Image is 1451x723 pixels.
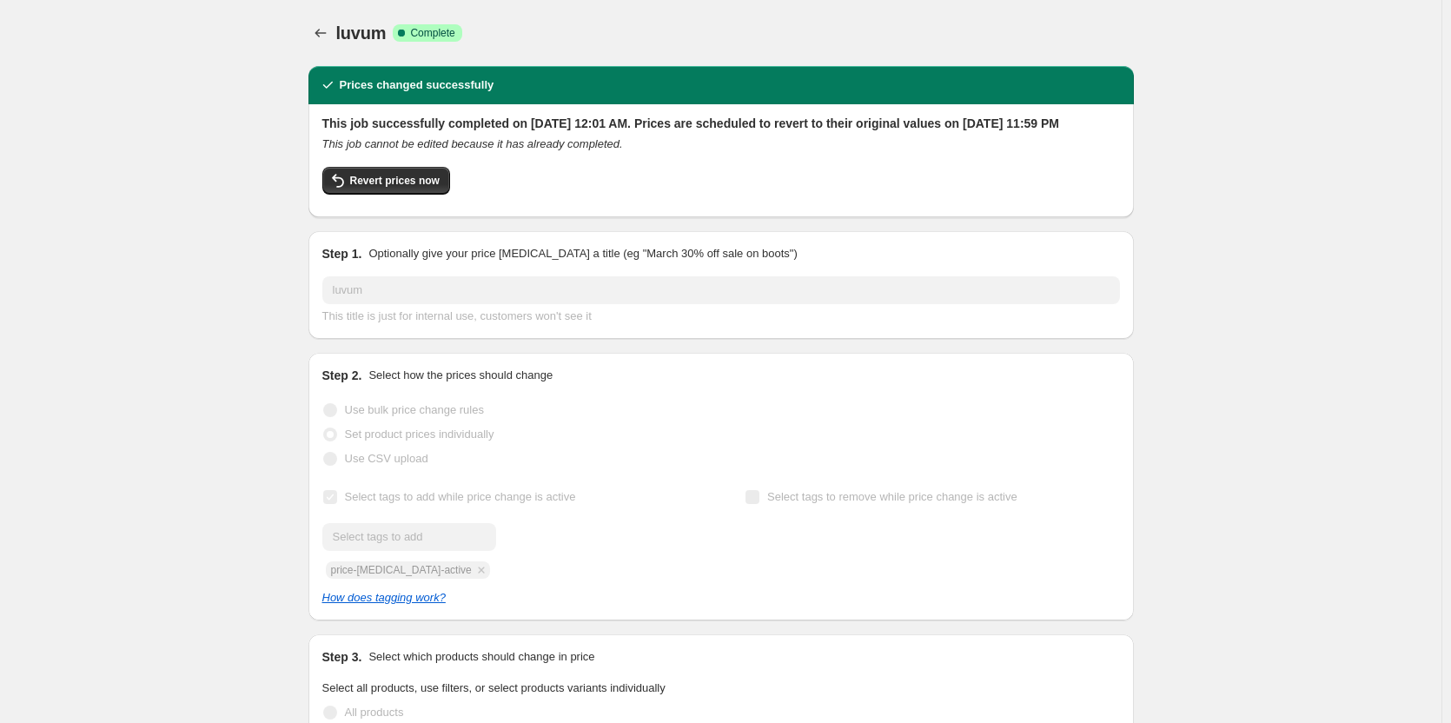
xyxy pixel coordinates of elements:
span: luvum [336,23,387,43]
span: Select tags to remove while price change is active [767,490,1017,503]
span: Use bulk price change rules [345,403,484,416]
span: Revert prices now [350,174,440,188]
span: Select all products, use filters, or select products variants individually [322,681,666,694]
span: Select tags to add while price change is active [345,490,576,503]
p: Select how the prices should change [368,367,553,384]
button: Revert prices now [322,167,450,195]
h2: Step 3. [322,648,362,666]
h2: Step 2. [322,367,362,384]
p: Select which products should change in price [368,648,594,666]
p: Optionally give your price [MEDICAL_DATA] a title (eg "March 30% off sale on boots") [368,245,797,262]
h2: Step 1. [322,245,362,262]
i: This job cannot be edited because it has already completed. [322,137,623,150]
input: Select tags to add [322,523,496,551]
span: All products [345,706,404,719]
a: How does tagging work? [322,591,446,604]
span: Set product prices individually [345,428,494,441]
h2: Prices changed successfully [340,76,494,94]
h2: This job successfully completed on [DATE] 12:01 AM. Prices are scheduled to revert to their origi... [322,115,1120,132]
span: Complete [410,26,454,40]
input: 30% off holiday sale [322,276,1120,304]
span: Use CSV upload [345,452,428,465]
span: This title is just for internal use, customers won't see it [322,309,592,322]
button: Price change jobs [308,21,333,45]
